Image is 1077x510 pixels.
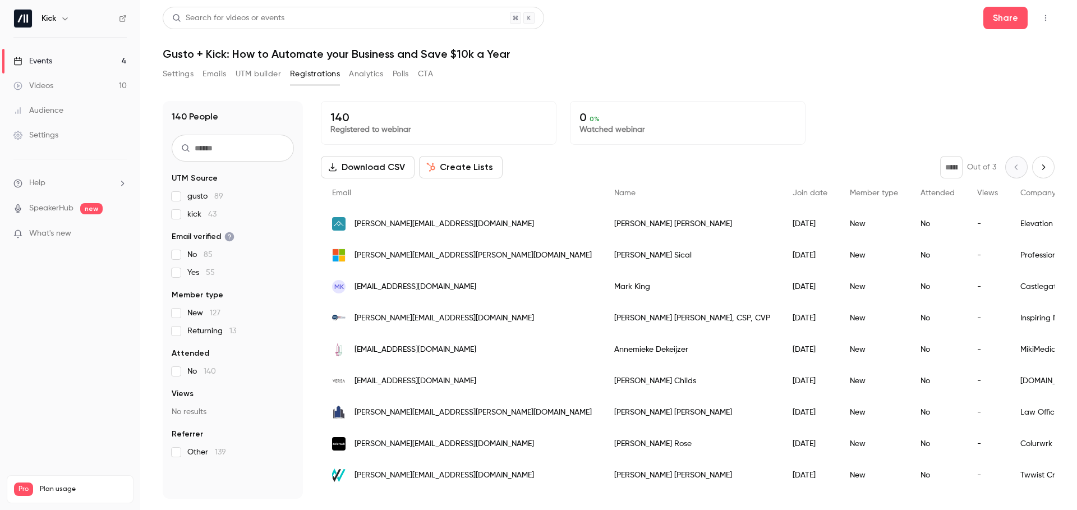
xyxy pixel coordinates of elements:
div: - [966,365,1009,397]
div: New [839,428,909,460]
div: [DATE] [781,428,839,460]
span: Plan usage [40,485,126,494]
div: Audience [13,105,63,116]
div: - [966,397,1009,428]
div: New [839,302,909,334]
li: help-dropdown-opener [13,177,127,189]
button: Download CSV [321,156,415,178]
div: [DATE] [781,334,839,365]
div: - [966,271,1009,302]
div: [DATE] [781,460,839,491]
span: 89 [214,192,223,200]
div: [DATE] [781,365,839,397]
img: mikimedia.nyc [332,343,346,356]
div: New [839,397,909,428]
span: Attended [172,348,209,359]
span: 43 [208,210,217,218]
div: [PERSON_NAME] Sical [603,240,781,271]
div: Videos [13,80,53,91]
div: Settings [13,130,58,141]
section: facet-groups [172,173,294,458]
img: colurwrk.com [332,437,346,451]
button: Settings [163,65,194,83]
div: No [909,208,966,240]
span: MK [334,282,344,292]
span: No [187,249,213,260]
p: Out of 3 [967,162,996,173]
img: twwist.com [332,468,346,482]
div: [DATE] [781,397,839,428]
span: New [187,307,220,319]
button: Polls [393,65,409,83]
span: kick [187,209,217,220]
span: gusto [187,191,223,202]
div: [PERSON_NAME] [PERSON_NAME] [603,397,781,428]
div: No [909,397,966,428]
span: Returning [187,325,236,337]
div: New [839,240,909,271]
span: [PERSON_NAME][EMAIL_ADDRESS][PERSON_NAME][DOMAIN_NAME] [355,250,592,261]
span: [PERSON_NAME][EMAIL_ADDRESS][DOMAIN_NAME] [355,470,534,481]
span: Member type [172,290,223,301]
div: No [909,334,966,365]
div: - [966,460,1009,491]
span: Help [29,177,45,189]
div: - [966,428,1009,460]
span: Email [332,189,351,197]
span: Join date [793,189,827,197]
button: Emails [202,65,226,83]
span: Pro [14,483,33,496]
div: Search for videos or events [172,12,284,24]
div: [DATE] [781,302,839,334]
h6: Kick [42,13,56,24]
div: No [909,302,966,334]
div: New [839,460,909,491]
div: No [909,271,966,302]
img: cjwilliamslegal.com [332,406,346,419]
img: elevationfinancial.com [332,217,346,231]
div: [PERSON_NAME] Rose [603,428,781,460]
span: No [187,366,216,377]
span: Member type [850,189,898,197]
span: Other [187,447,226,458]
p: No results [172,406,294,417]
p: Registered to webinar [330,124,547,135]
span: Views [172,388,194,399]
span: [PERSON_NAME][EMAIL_ADDRESS][DOMAIN_NAME] [355,218,534,230]
span: [PERSON_NAME][EMAIL_ADDRESS][DOMAIN_NAME] [355,438,534,450]
div: [DATE] [781,271,839,302]
span: Email verified [172,231,234,242]
div: New [839,271,909,302]
button: CTA [418,65,433,83]
div: No [909,365,966,397]
img: Kick [14,10,32,27]
div: No [909,428,966,460]
span: Views [977,189,998,197]
h1: 140 People [172,110,218,123]
span: 55 [206,269,215,277]
div: [DATE] [781,208,839,240]
div: [PERSON_NAME] [PERSON_NAME], CSP, CVP [603,302,781,334]
button: UTM builder [236,65,281,83]
div: - [966,240,1009,271]
button: Share [983,7,1028,29]
span: [EMAIL_ADDRESS][DOMAIN_NAME] [355,375,476,387]
span: 140 [204,367,216,375]
img: outlook.com [332,249,346,262]
span: What's new [29,228,71,240]
div: - [966,208,1009,240]
p: Watched webinar [579,124,796,135]
span: Attended [920,189,955,197]
span: [EMAIL_ADDRESS][DOMAIN_NAME] [355,281,476,293]
button: Registrations [290,65,340,83]
span: Yes [187,267,215,278]
a: SpeakerHub [29,203,73,214]
div: Events [13,56,52,67]
button: Next page [1032,156,1055,178]
p: 140 [330,111,547,124]
span: Referrer [172,429,203,440]
div: New [839,365,909,397]
span: 139 [215,448,226,456]
span: Name [614,189,636,197]
h1: Gusto + Kick: How to Automate your Business and Save $10k a Year [163,47,1055,61]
